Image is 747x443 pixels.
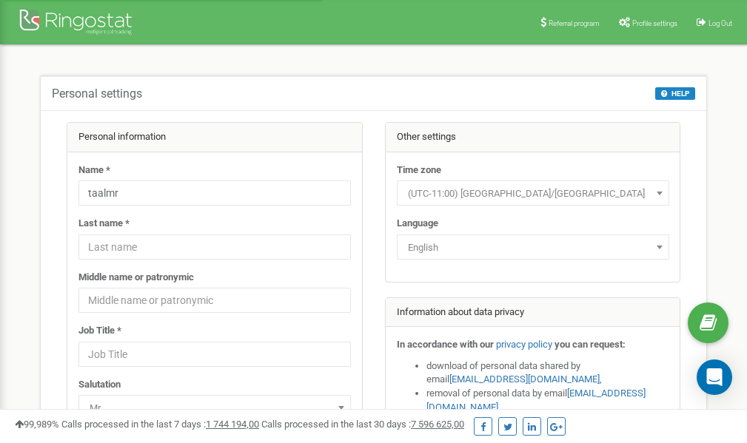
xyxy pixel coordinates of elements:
span: English [397,234,669,260]
label: Salutation [78,378,121,392]
span: Calls processed in the last 30 days : [261,419,464,430]
button: HELP [655,87,695,100]
strong: In accordance with our [397,339,494,350]
div: Open Intercom Messenger [697,359,732,395]
li: download of personal data shared by email , [426,359,669,387]
input: Middle name or patronymic [78,288,351,313]
strong: you can request: [555,339,626,350]
div: Information about data privacy [386,298,680,328]
div: Other settings [386,123,680,152]
span: Profile settings [632,19,677,27]
a: privacy policy [496,339,552,350]
span: 99,989% [15,419,59,430]
u: 7 596 625,00 [411,419,464,430]
span: Log Out [709,19,732,27]
div: Personal information [67,123,362,152]
input: Name [78,180,351,206]
label: Time zone [397,163,441,177]
label: Middle name or patronymic [78,271,194,285]
span: Referral program [549,19,600,27]
label: Last name * [78,217,130,231]
span: English [402,237,664,258]
span: Mr. [78,395,351,420]
u: 1 744 194,00 [206,419,259,430]
label: Language [397,217,438,231]
span: Mr. [84,398,346,419]
span: (UTC-11:00) Pacific/Midway [397,180,669,206]
input: Job Title [78,342,351,367]
span: Calls processed in the last 7 days : [61,419,259,430]
h5: Personal settings [52,87,142,101]
span: (UTC-11:00) Pacific/Midway [402,183,664,204]
li: removal of personal data by email , [426,387,669,414]
input: Last name [78,234,351,260]
a: [EMAIL_ADDRESS][DOMAIN_NAME] [449,373,600,385]
label: Name * [78,163,110,177]
label: Job Title * [78,324,121,338]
